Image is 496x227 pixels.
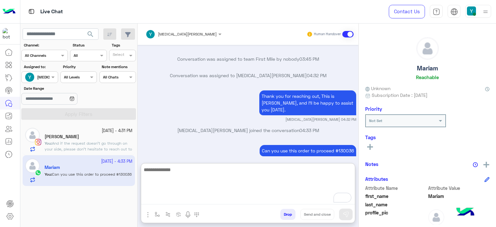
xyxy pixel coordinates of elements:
h6: Tags [365,134,490,140]
h6: Notes [365,161,378,167]
label: Channel: [24,42,67,48]
span: Unknown [365,85,390,92]
label: Note mentions [102,64,135,70]
button: Apply Filters [21,108,136,120]
h5: joudi khaled [45,134,79,139]
span: last_name [365,201,427,208]
label: Priority [63,64,96,70]
span: Mariam [428,193,490,200]
img: tab [450,8,458,15]
a: Contact Us [389,5,425,18]
small: [DATE] - 4:31 PM [102,128,132,134]
span: profile_pic [365,209,427,224]
span: search [87,30,94,38]
p: 30/9/2025, 4:33 PM [260,145,356,156]
img: defaultAdmin.png [428,209,444,225]
img: select flow [155,212,160,217]
label: Status [73,42,106,48]
span: You [45,141,51,146]
img: ACg8ocL_Cv_0TYCAak07p7WTJX8q6LScVw3bMgGDa-JTO1aAxGpang=s96-c [25,73,34,82]
img: Trigger scenario [165,212,170,217]
h6: Reachable [416,74,439,80]
h6: Priority [365,106,382,112]
h5: Mariam [417,65,438,72]
b: : [45,141,52,146]
img: send attachment [144,211,152,219]
img: Logo [3,5,15,18]
img: 317874714732967 [3,28,14,40]
img: tab [433,8,440,15]
label: Tags [112,42,135,48]
button: search [83,28,98,42]
button: select flow [152,209,163,220]
img: send voice note [184,211,192,219]
label: Date Range [24,86,96,91]
img: tab [27,7,36,15]
small: [MEDICAL_DATA][PERSON_NAME] 04:32 PM [285,117,356,122]
span: Attribute Name [365,185,427,191]
img: Instagram [35,139,41,145]
img: make a call [194,212,199,217]
img: notes [473,162,478,167]
button: Trigger scenario [163,209,173,220]
p: Live Chat [40,7,63,16]
img: profile [481,8,490,16]
textarea: To enrich screen reader interactions, please activate Accessibility in Grammarly extension settings [141,166,355,204]
p: 30/9/2025, 4:32 PM [259,90,356,115]
label: Assigned to: [24,64,57,70]
span: [MEDICAL_DATA][PERSON_NAME] [158,32,217,36]
span: 04:33 PM [299,128,319,133]
span: Attribute Value [428,185,490,191]
h6: Attributes [365,176,388,182]
p: Conversation was assigned to team First Mile by nobody [140,56,356,62]
img: userImage [467,6,476,15]
small: Human Handover [314,32,341,37]
span: first_name [365,193,427,200]
span: 03:45 PM [299,56,319,62]
button: Send and close [300,209,334,220]
span: 04:32 PM [307,73,326,78]
img: send message [343,211,349,218]
button: create order [173,209,184,220]
img: add [483,162,489,168]
img: hulul-logo.png [454,201,477,224]
p: Conversation was assigned to [MEDICAL_DATA][PERSON_NAME] [140,72,356,79]
span: And if the request doesn’t go through on your side, please don’t hesitate to reach out to us—we’l... [45,141,132,157]
a: tab [430,5,443,18]
p: [MEDICAL_DATA][PERSON_NAME] joined the conversation [140,127,356,134]
img: defaultAdmin.png [25,128,40,142]
img: create order [176,212,181,217]
span: Subscription Date : [DATE] [372,92,428,98]
b: Not Set [369,118,382,123]
img: defaultAdmin.png [417,37,439,59]
div: Select [112,52,124,59]
button: Drop [280,209,295,220]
